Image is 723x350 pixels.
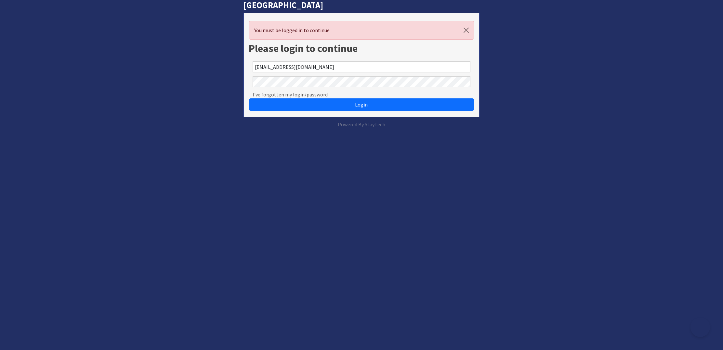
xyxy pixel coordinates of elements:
div: You must be logged in to continue [249,21,474,40]
iframe: Toggle Customer Support [690,318,710,337]
h1: Please login to continue [249,42,474,55]
a: I've forgotten my login/password [253,91,328,98]
p: Powered By StayTech [243,120,479,128]
button: Login [249,98,474,111]
input: Email [253,61,470,72]
span: Login [355,101,368,108]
